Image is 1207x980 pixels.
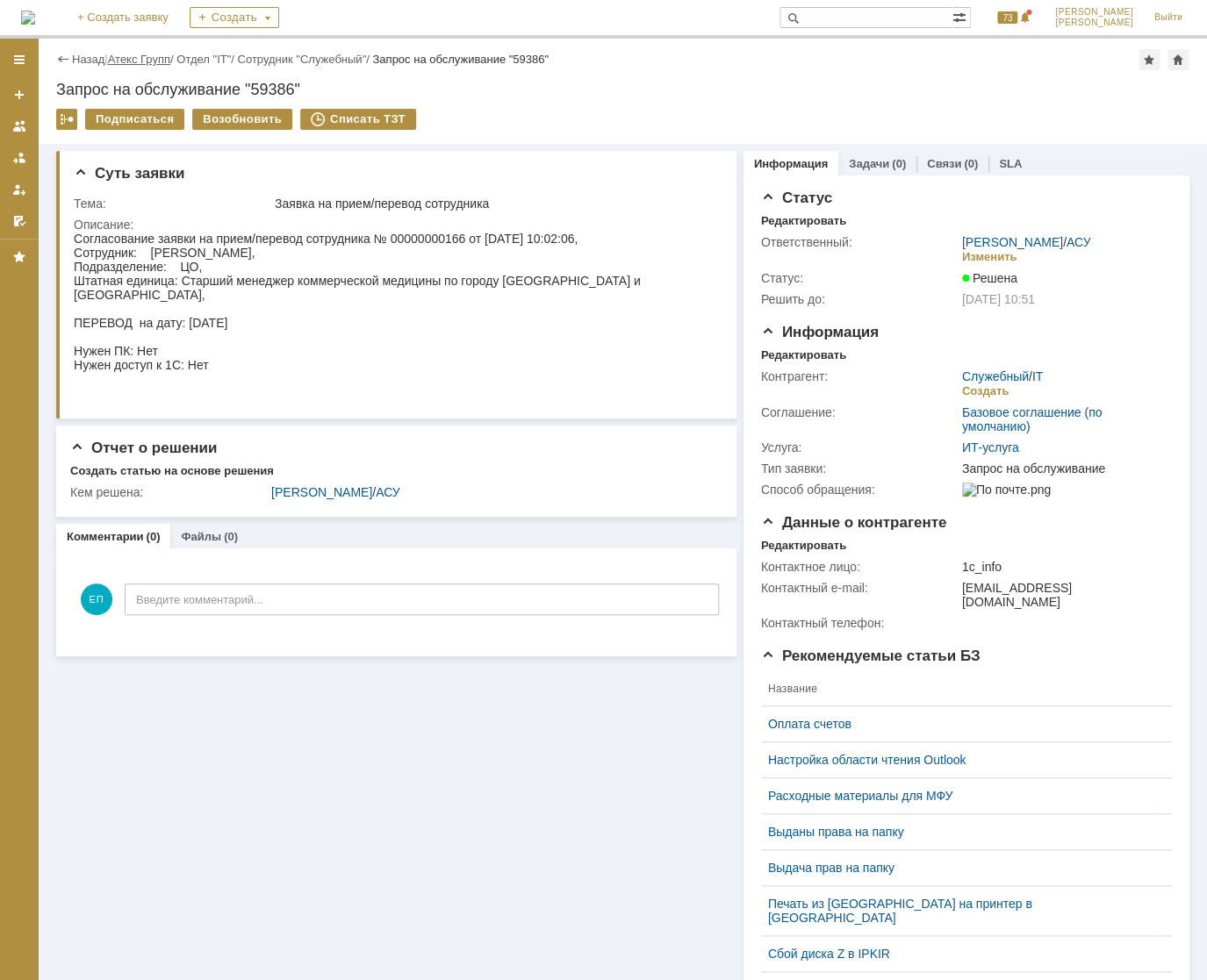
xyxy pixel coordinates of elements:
div: / [176,53,237,66]
a: Мои согласования [5,207,33,235]
div: Услуга: [761,440,959,454]
div: Создать статью на основе решения [70,464,274,478]
img: По почте.png [962,483,1051,497]
a: Создать заявку [5,81,33,109]
span: [PERSON_NAME] [1055,18,1133,28]
a: Назад [72,53,104,66]
a: Выданы права на папку [768,825,1151,839]
a: Служебный [962,369,1029,383]
th: Название [761,672,1158,706]
span: Данные о контрагенте [761,514,947,531]
a: Сотрудник "Служебный" [237,53,366,66]
div: (0) [224,530,238,543]
div: Контактный телефон: [761,616,959,630]
div: Редактировать [761,348,846,362]
a: Отдел "IT" [176,53,231,66]
a: Атекс Групп [108,53,170,66]
a: Заявки в моей ответственности [5,144,33,172]
div: (0) [147,530,161,543]
a: АСУ [376,485,400,499]
div: Статус: [761,271,959,285]
div: Тип заявки: [761,461,959,476]
a: Задачи [849,157,889,170]
a: Выдача прав на папку [768,861,1151,875]
div: / [962,235,1091,249]
div: Описание: [74,218,715,232]
div: Изменить [962,250,1017,264]
div: Работа с массовостью [56,109,77,130]
a: Информация [754,157,828,170]
div: 1c_info [962,560,1165,574]
div: Запрос на обслуживание "59386" [56,81,1189,98]
div: Кем решена: [70,485,268,499]
div: Запрос на обслуживание [962,461,1165,476]
div: Добавить в избранное [1139,49,1160,70]
div: Создать [190,7,279,28]
a: IT [1032,369,1043,383]
div: Сделать домашней страницей [1167,49,1189,70]
a: [PERSON_NAME] [271,485,372,499]
a: Сбой диска Z в IPKIR [768,947,1151,961]
span: Статус [761,190,832,206]
div: Контактное лицо: [761,560,959,574]
span: Решена [962,271,1017,285]
div: Создать [962,384,1009,398]
div: Решить до: [761,292,959,306]
a: Мои заявки [5,175,33,204]
div: / [108,53,177,66]
span: Отчет о решении [70,440,217,456]
a: ИТ-услуга [962,440,1019,454]
div: Соглашение: [761,405,959,419]
div: Контактный e-mail: [761,581,959,595]
div: / [271,485,712,499]
a: Перейти на домашнюю страницу [21,11,35,25]
a: Связи [927,157,961,170]
div: Заявка на прием/перевод сотрудника [275,197,712,211]
a: Файлы [181,530,221,543]
div: Редактировать [761,214,846,228]
span: [PERSON_NAME] [1055,7,1133,18]
div: [EMAIL_ADDRESS][DOMAIN_NAME] [962,581,1165,609]
a: АСУ [1067,235,1091,249]
img: logo [21,11,35,25]
div: | [104,52,107,65]
div: Ответственный: [761,235,959,249]
div: Тема: [74,197,271,211]
span: ЕП [81,583,112,615]
div: Способ обращения: [761,483,959,497]
a: Заявки на командах [5,112,33,140]
div: (0) [892,157,906,170]
div: Редактировать [761,539,846,553]
a: SLA [999,157,1022,170]
span: Суть заявки [74,165,184,182]
a: [PERSON_NAME] [962,235,1063,249]
a: Оплата счетов [768,717,1151,731]
div: / [962,369,1043,383]
a: Расходные материалы для МФУ [768,789,1151,803]
div: Контрагент: [761,369,959,383]
span: [DATE] 10:51 [962,292,1035,306]
div: (0) [964,157,978,170]
span: Информация [761,324,879,340]
span: Расширенный поиск [952,8,970,25]
a: Настройка области чтения Outlook [768,753,1151,767]
span: 73 [997,11,1017,24]
a: Комментарии [67,530,144,543]
a: Печать из [GEOGRAPHIC_DATA] на принтер в [GEOGRAPHIC_DATA] [768,897,1151,925]
div: Запрос на обслуживание "59386" [372,53,549,66]
a: Базовое соглашение (по умолчанию) [962,405,1103,433]
span: Рекомендуемые статьи БЗ [761,647,981,664]
div: / [237,53,372,66]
